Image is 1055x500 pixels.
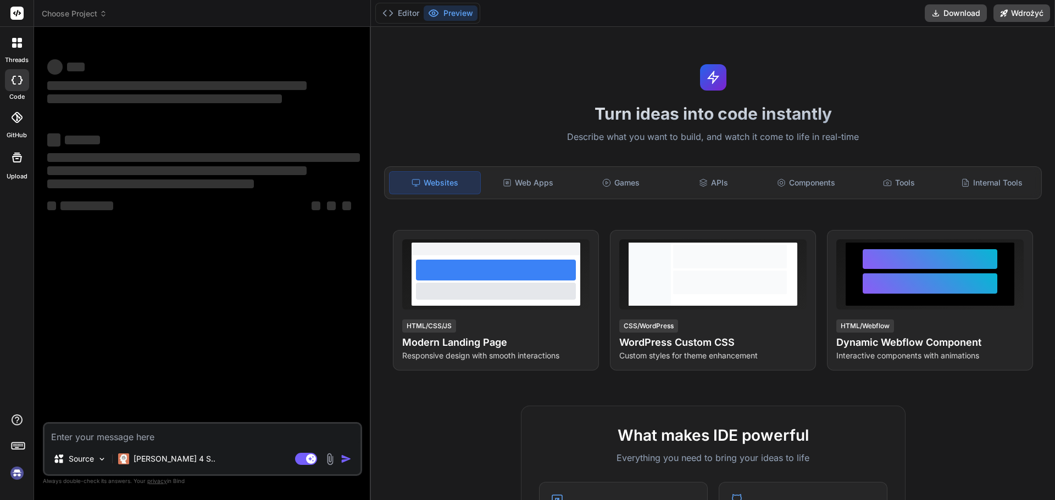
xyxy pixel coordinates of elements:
[402,335,590,350] h4: Modern Landing Page
[1011,8,1043,18] font: Wdrożyć
[8,464,26,482] img: signin
[576,171,667,194] div: Games
[42,8,107,19] span: Choose Project
[47,94,282,103] span: ‌
[946,171,1037,194] div: Internal Tools
[312,201,320,210] span: ‌
[47,153,360,162] span: ‌
[402,319,456,333] div: HTML/CSS/JS
[69,453,94,464] p: Source
[341,453,352,464] img: icon
[378,5,424,21] button: Editor
[5,55,29,65] label: threads
[65,136,100,144] span: ‌
[327,201,336,210] span: ‌
[424,5,477,21] button: Preview
[619,350,807,361] p: Custom styles for theme enhancement
[342,201,351,210] span: ‌
[539,424,887,447] h2: What makes IDE powerful
[47,81,307,90] span: ‌
[134,453,215,464] p: [PERSON_NAME] 4 S..
[925,4,987,22] button: Download
[836,335,1024,350] h4: Dynamic Webflow Component
[47,133,60,147] span: ‌
[47,59,63,75] span: ‌
[377,104,1048,123] h1: Turn ideas into code instantly
[377,130,1048,144] p: Describe what you want to build, and watch it come to life in real-time
[668,171,759,194] div: APIs
[854,171,945,194] div: Tools
[9,92,25,102] label: code
[47,179,254,188] span: ‌
[147,477,167,484] span: privacy
[619,335,807,350] h4: WordPress Custom CSS
[43,476,362,486] p: Always double-check its answers. Your in Bind
[539,451,887,464] p: Everything you need to bring your ideas to life
[60,201,113,210] span: ‌
[836,319,894,333] div: HTML/Webflow
[324,453,336,465] img: attachment
[761,171,852,194] div: Components
[97,454,107,464] img: Pick Models
[7,172,27,181] label: Upload
[483,171,574,194] div: Web Apps
[118,453,129,464] img: Claude 4 Sonnet
[993,4,1050,22] button: Wdrożyć
[402,350,590,361] p: Responsive design with smooth interactions
[836,350,1024,361] p: Interactive components with animations
[47,201,56,210] span: ‌
[7,131,27,140] label: GitHub
[389,171,481,194] div: Websites
[619,319,678,333] div: CSS/WordPress
[47,166,307,175] span: ‌
[67,63,85,71] span: ‌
